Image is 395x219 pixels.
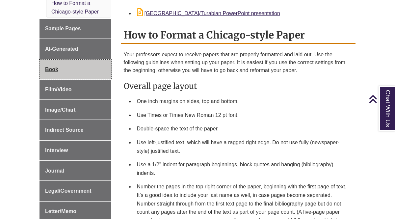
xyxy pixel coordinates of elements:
[39,141,111,160] a: Interview
[39,161,111,181] a: Journal
[45,148,68,153] span: Interview
[39,39,111,59] a: AI-Generated
[45,188,91,194] span: Legal/Government
[124,51,353,74] p: Your professors expect to receive papers that are properly formatted and laid out. Use the follow...
[51,0,99,14] a: How to Format a Chicago-style Paper
[45,87,72,92] span: Film/Video
[45,168,64,174] span: Journal
[137,11,280,16] a: [GEOGRAPHIC_DATA]/Turabian PowerPoint presentation
[39,181,111,201] a: Legal/Government
[134,136,353,158] li: Use left-justified text, which will have a ragged right edge. Do not use fully (newspaper-style) ...
[45,107,75,113] span: Image/Chart
[45,127,83,133] span: Indirect Source
[45,208,76,214] span: Letter/Memo
[45,46,78,52] span: AI-Generated
[134,108,353,122] li: Use Times or Times New Roman 12 pt font.
[45,26,81,31] span: Sample Pages
[124,81,353,91] h3: Overall page layout
[39,120,111,140] a: Indirect Source
[369,95,393,103] a: Back to Top
[39,60,111,79] a: Book
[121,27,356,44] h2: How to Format a Chicago-style Paper
[134,158,353,180] li: Use a 1/2" indent for paragraph beginnings, block quotes and hanging (bibliography) indents.
[39,80,111,99] a: Film/Video
[39,100,111,120] a: Image/Chart
[134,122,353,136] li: Double-space the text of the paper.
[134,95,353,108] li: One inch margins on sides, top and bottom.
[45,67,58,72] span: Book
[39,19,111,39] a: Sample Pages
